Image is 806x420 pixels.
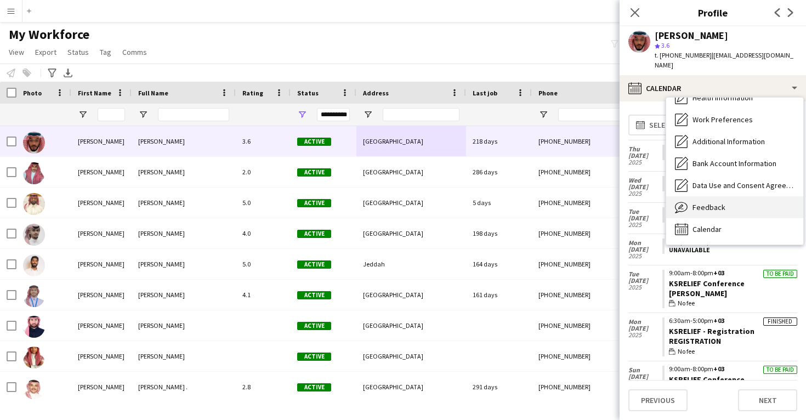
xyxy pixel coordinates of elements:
div: Data Use and Consent Agreement [666,174,803,196]
span: [GEOGRAPHIC_DATA] [363,291,423,299]
div: 2.0 [236,157,291,187]
button: Open Filter Menu [538,110,548,120]
div: [PERSON_NAME] [71,280,132,310]
button: Open Filter Menu [363,110,373,120]
img: Mohammed Alothman [23,285,45,307]
div: Feedback [666,196,803,218]
a: KSRELIEF Conference [669,279,745,288]
span: Additional Information [693,137,765,146]
div: Calendar [666,218,803,240]
span: 2025 [628,253,662,259]
app-action-btn: Export XLSX [61,66,75,80]
div: Unavailable [669,246,793,254]
span: 3.6 [661,41,669,49]
div: [PERSON_NAME] [71,188,132,218]
div: To be paid [763,366,797,374]
span: +03 [713,269,724,277]
div: [PERSON_NAME] [655,31,728,41]
button: Open Filter Menu [78,110,88,120]
div: 218 days [466,126,532,156]
span: Data Use and Consent Agreement [693,180,794,190]
span: [DATE] [628,373,662,380]
span: Health Information [693,93,753,103]
span: [PERSON_NAME] [138,137,185,145]
span: Active [297,199,331,207]
span: 2025 [628,380,662,387]
span: Last job [473,89,497,97]
div: [PERSON_NAME] [71,372,132,402]
app-crew-unavailable-period: 3:30pm-11:00pm [662,239,797,254]
span: [PERSON_NAME] [138,229,185,237]
span: Mon [628,319,662,325]
div: Registration [669,336,797,346]
div: [PERSON_NAME] [71,341,132,371]
div: 5 days [466,188,532,218]
span: [DATE] [628,277,662,284]
span: Sun [628,367,662,373]
span: View [9,47,24,57]
span: [GEOGRAPHIC_DATA] [363,229,423,237]
div: [PERSON_NAME] [71,249,132,279]
div: 4.0 [236,218,291,248]
span: Work Preferences [693,115,753,124]
span: Active [297,383,331,391]
span: Status [297,89,319,97]
div: 164 days [466,249,532,279]
button: Open Filter Menu [297,110,307,120]
span: Comms [122,47,147,57]
span: 2025 [628,222,662,228]
div: 5.0 [236,188,291,218]
div: Bank Account Information [666,152,803,174]
div: 4.1 [236,280,291,310]
input: Phone Filter Input [558,108,666,121]
div: [PHONE_NUMBER] [532,188,672,218]
span: First Name [78,89,111,97]
div: 2.8 [236,372,291,402]
img: Mohammed Alrumaihi [23,316,45,338]
a: Status [63,45,93,59]
img: Mohammed Alruqayb [23,347,45,368]
div: Additional Information [666,130,803,152]
img: Mohammed Almalki [23,162,45,184]
span: +03 [713,316,724,325]
span: No fee [678,347,695,356]
a: Comms [118,45,151,59]
div: [PERSON_NAME] [71,157,132,187]
div: [PHONE_NUMBER] [532,249,672,279]
span: 2025 [628,284,662,291]
span: Wed [628,177,662,184]
span: [PERSON_NAME] . [138,383,188,391]
span: Tag [100,47,111,57]
span: [DATE] [628,325,662,332]
span: Full Name [138,89,168,97]
span: Feedback [693,202,725,212]
div: [PHONE_NUMBER] [532,157,672,187]
div: [PERSON_NAME] [669,288,797,298]
span: Jeddah [363,260,385,268]
span: [GEOGRAPHIC_DATA] [363,383,423,391]
div: 198 days [466,218,532,248]
div: 291 days [466,372,532,402]
img: Mohammed Alsanie . [23,377,45,399]
div: [PHONE_NUMBER] [532,218,672,248]
button: Previous [628,389,688,411]
span: [DATE] [628,215,662,222]
span: [PERSON_NAME] [138,352,185,360]
span: My Workforce [9,26,89,43]
span: [GEOGRAPHIC_DATA] [363,198,423,207]
app-action-btn: Advanced filters [46,66,59,80]
span: Photo [23,89,42,97]
span: | [EMAIL_ADDRESS][DOMAIN_NAME] [655,51,793,69]
span: +03 [713,365,724,373]
div: [PERSON_NAME] [71,310,132,340]
div: [PERSON_NAME] [71,218,132,248]
span: 2025 [628,159,662,166]
img: Mohammed AlMousa [23,224,45,246]
span: Active [297,353,331,361]
div: 9:00am-8:00pm [669,366,797,372]
span: Export [35,47,56,57]
button: Open Filter Menu [138,110,148,120]
button: Next [738,389,797,411]
span: Active [297,260,331,269]
span: [PERSON_NAME] [138,168,185,176]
